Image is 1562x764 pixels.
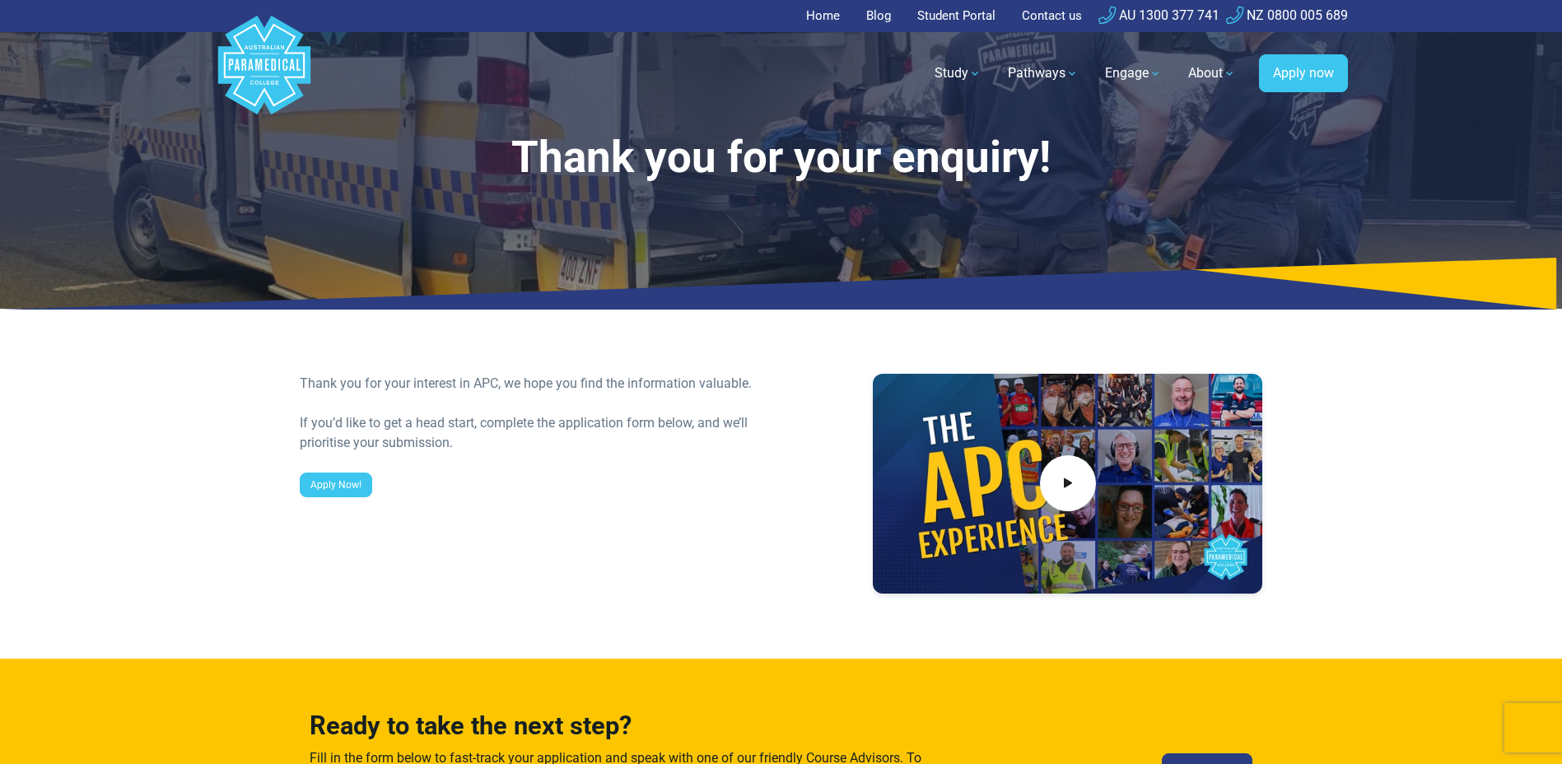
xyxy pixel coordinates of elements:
div: If you’d like to get a head start, complete the application form below, and we’ll prioritise your... [300,413,772,453]
a: AU 1300 377 741 [1098,7,1219,23]
a: Apply now [1259,54,1348,92]
a: About [1178,50,1246,96]
h1: Thank you for your enquiry! [300,132,1263,184]
a: Apply Now! [300,473,372,497]
a: Study [925,50,991,96]
div: Thank you for your interest in APC, we hope you find the information valuable. [300,374,772,394]
a: Engage [1095,50,1172,96]
a: Australian Paramedical College [215,32,314,115]
a: Pathways [998,50,1089,96]
h3: Ready to take the next step? [310,711,932,742]
a: NZ 0800 005 689 [1226,7,1348,23]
